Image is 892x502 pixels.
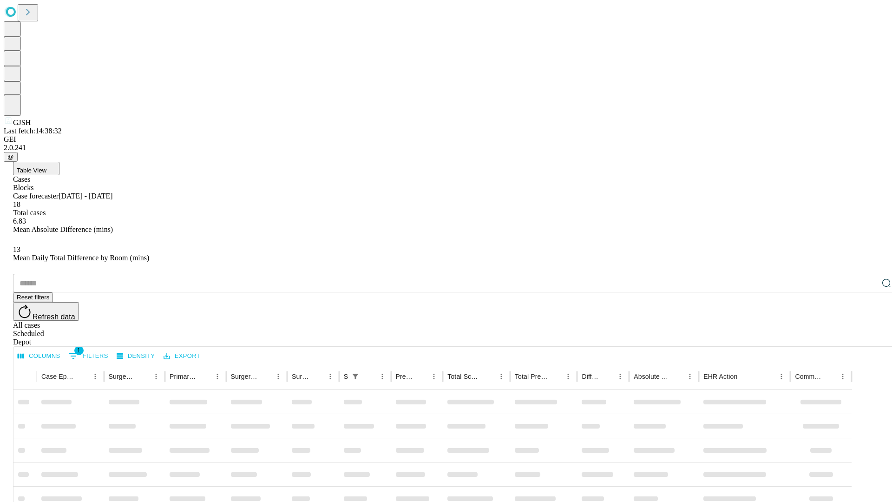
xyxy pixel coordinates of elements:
button: Reset filters [13,292,53,302]
div: Total Predicted Duration [515,373,548,380]
span: Total cases [13,209,46,217]
button: Sort [823,370,836,383]
button: Menu [272,370,285,383]
span: 6.83 [13,217,26,225]
span: Refresh data [33,313,75,321]
button: Sort [259,370,272,383]
button: Sort [198,370,211,383]
div: Surgery Date [292,373,310,380]
div: 1 active filter [349,370,362,383]
div: Surgery Name [231,373,258,380]
div: Difference [582,373,600,380]
button: Menu [562,370,575,383]
span: 18 [13,200,20,208]
div: Total Scheduled Duration [447,373,481,380]
div: Surgeon Name [109,373,136,380]
button: Sort [549,370,562,383]
button: Sort [482,370,495,383]
button: Sort [670,370,683,383]
div: Comments [795,373,822,380]
span: Case forecaster [13,192,59,200]
span: Table View [17,167,46,174]
button: Sort [76,370,89,383]
button: Show filters [66,349,111,363]
div: Absolute Difference [634,373,669,380]
button: Menu [683,370,696,383]
div: Predicted In Room Duration [396,373,414,380]
button: Menu [427,370,440,383]
div: Scheduled In Room Duration [344,373,348,380]
button: Select columns [15,349,63,363]
button: Refresh data [13,302,79,321]
span: @ [7,153,14,160]
button: Sort [601,370,614,383]
button: Menu [376,370,389,383]
div: Case Epic Id [41,373,75,380]
button: Menu [211,370,224,383]
span: 1 [74,346,84,355]
span: Mean Daily Total Difference by Room (mins) [13,254,149,262]
div: EHR Action [703,373,737,380]
button: Sort [363,370,376,383]
button: Sort [137,370,150,383]
button: Menu [836,370,849,383]
button: Menu [614,370,627,383]
div: GEI [4,135,888,144]
span: Reset filters [17,294,49,301]
span: Mean Absolute Difference (mins) [13,225,113,233]
button: Menu [324,370,337,383]
button: @ [4,152,18,162]
button: Export [161,349,203,363]
button: Sort [414,370,427,383]
button: Table View [13,162,59,175]
button: Menu [150,370,163,383]
button: Density [114,349,157,363]
span: Last fetch: 14:38:32 [4,127,62,135]
span: GJSH [13,119,31,126]
div: Primary Service [170,373,197,380]
div: 2.0.241 [4,144,888,152]
span: [DATE] - [DATE] [59,192,112,200]
button: Show filters [349,370,362,383]
button: Menu [775,370,788,383]
button: Menu [89,370,102,383]
button: Sort [311,370,324,383]
button: Sort [738,370,751,383]
span: 13 [13,245,20,253]
button: Menu [495,370,508,383]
